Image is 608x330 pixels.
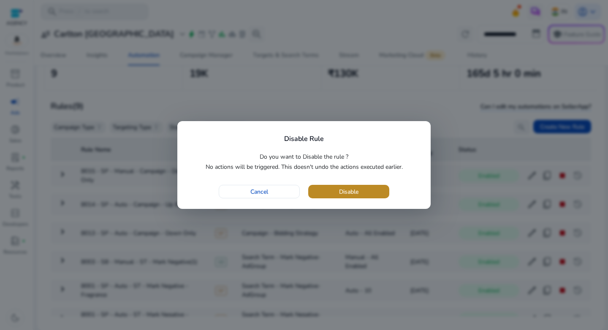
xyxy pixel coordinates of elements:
[284,135,324,143] h4: Disable Rule
[219,185,300,198] button: Cancel
[339,187,358,196] span: Disable
[250,187,268,196] span: Cancel
[308,185,389,198] button: Disable
[188,152,420,172] p: Do you want to Disable the rule ? No actions will be triggered. This doesn't undo the actions exe...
